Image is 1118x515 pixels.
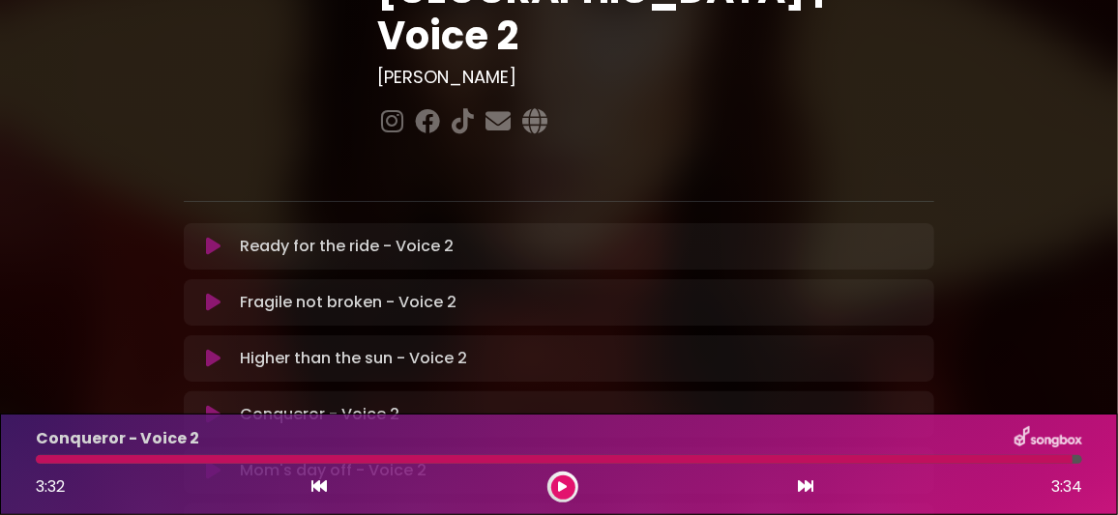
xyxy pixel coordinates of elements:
[36,475,65,498] span: 3:32
[36,427,199,450] p: Conqueror - Voice 2
[240,347,467,370] p: Higher than the sun - Voice 2
[377,67,934,88] h3: [PERSON_NAME]
[1051,475,1082,499] span: 3:34
[240,235,454,258] p: Ready for the ride - Voice 2
[240,403,399,426] p: Conqueror - Voice 2
[1015,426,1082,451] img: songbox-logo-white.png
[240,291,456,314] p: Fragile not broken - Voice 2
